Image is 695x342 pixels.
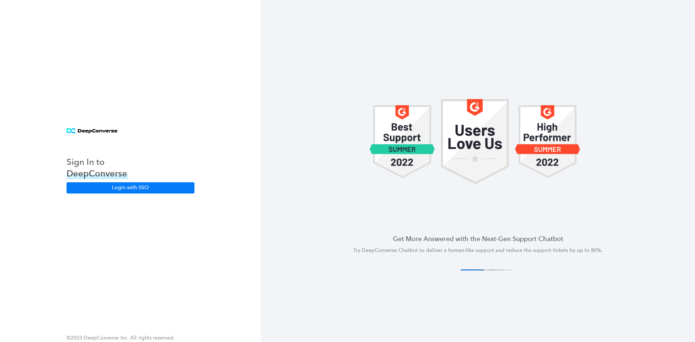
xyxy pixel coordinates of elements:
img: horizontal logo [67,128,118,134]
h3: Sign In to [67,156,128,168]
img: carousel 1 [515,99,580,185]
button: 3 [481,269,505,270]
button: 4 [490,269,513,270]
button: 2 [472,269,496,270]
span: Try DeepConverse Chatbot to deliver a human-like support and reduce the support tickets by up to ... [353,247,603,253]
img: carousel 1 [441,99,509,185]
img: carousel 1 [369,99,435,185]
button: Login with SSO [67,182,194,193]
button: 1 [461,269,484,270]
h4: Get More Answered with the Next-Gen Support Chatbot [278,234,678,243]
span: ©2023 DeepConverse Inc. All rights reserved. [67,335,175,341]
h3: DeepConverse [67,168,128,179]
